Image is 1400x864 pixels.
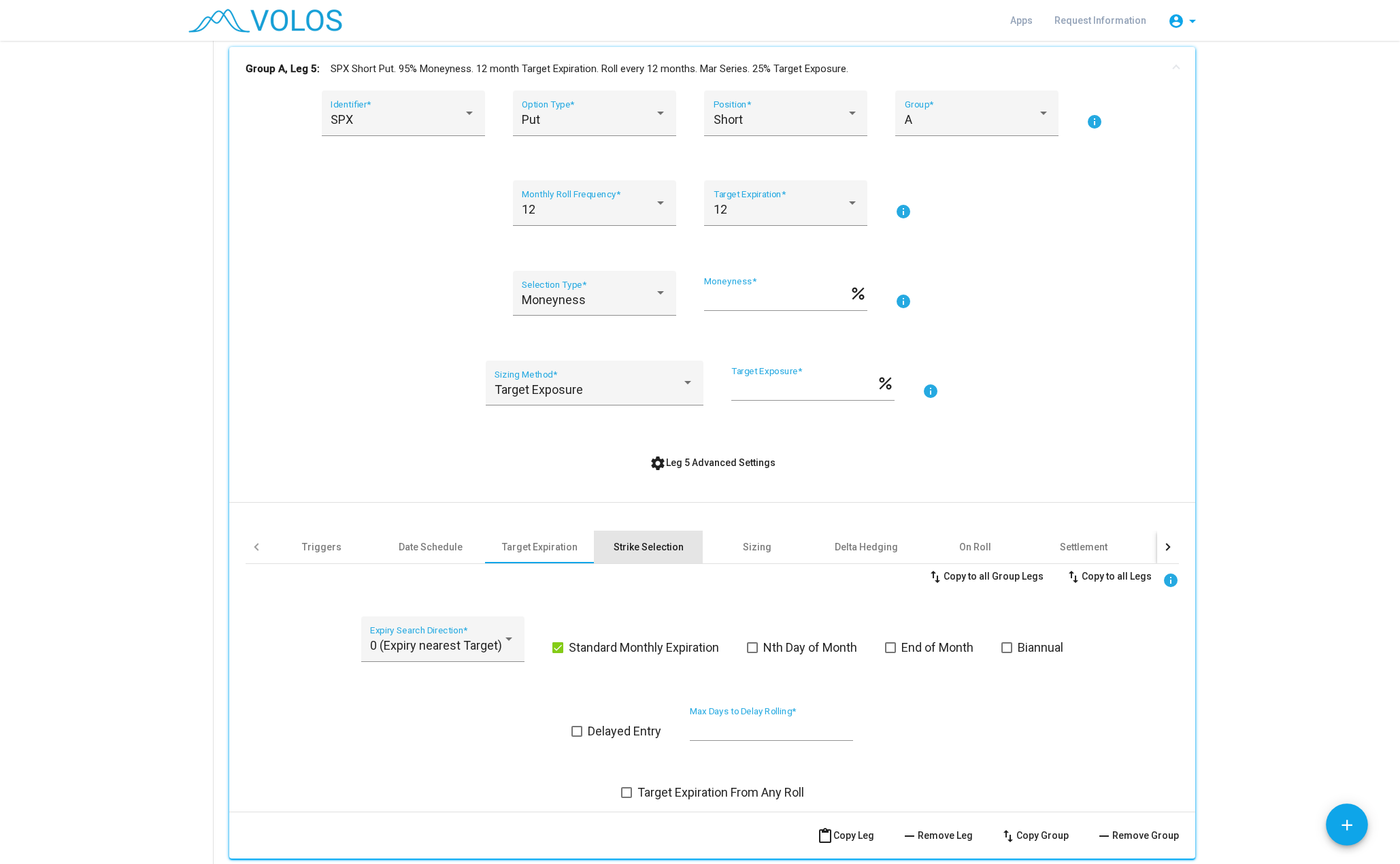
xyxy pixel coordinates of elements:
div: Group A, Leg 5:SPX Short Put. 95% Moneyness. 12 month Target Expiration. Roll every 12 months. Ma... [229,90,1195,859]
button: Copy to all Group Legs [916,564,1054,588]
mat-icon: add [1338,816,1356,834]
span: Copy to all Legs [1065,571,1152,582]
span: 12 [522,202,535,216]
button: Leg 5 Advanced Settings [639,450,786,475]
span: Short [714,112,743,127]
mat-icon: swap_vert [1000,828,1016,844]
div: On Roll [959,540,991,554]
mat-icon: account_circle [1168,13,1184,29]
button: Copy Leg [806,823,885,848]
mat-icon: remove [901,828,918,844]
mat-icon: info [895,203,912,220]
span: Copy Group [1000,830,1069,841]
b: Group A, Leg 5: [246,61,320,77]
mat-icon: info [1086,114,1103,130]
span: End of Month [901,639,973,656]
span: 0 (Expiry nearest Target) [370,638,502,652]
mat-icon: percent [849,284,867,300]
div: Delta Hedging [835,540,898,554]
div: Settlement [1060,540,1107,554]
mat-icon: swap_vert [927,569,944,585]
span: Remove Leg [901,830,973,841]
span: Remove Group [1096,830,1179,841]
span: Put [522,112,540,127]
mat-icon: content_paste [817,828,833,844]
span: Request Information [1054,15,1146,26]
a: Request Information [1044,8,1157,33]
mat-expansion-panel-header: Group A, Leg 5:SPX Short Put. 95% Moneyness. 12 month Target Expiration. Roll every 12 months. Ma... [229,47,1195,90]
button: Remove Leg [890,823,984,848]
button: Add icon [1326,803,1368,846]
mat-icon: info [922,383,939,399]
div: Date Schedule [399,540,463,554]
span: Nth Day of Month [763,639,857,656]
span: Leg 5 Advanced Settings [650,457,776,468]
mat-icon: percent [876,373,895,390]
span: A [905,112,912,127]
span: Apps [1010,15,1033,26]
mat-icon: swap_vert [1065,569,1082,585]
span: 12 [714,202,727,216]
mat-icon: info [895,293,912,310]
mat-icon: remove [1096,828,1112,844]
span: Standard Monthly Expiration [569,639,719,656]
span: Copy to all Group Legs [927,571,1044,582]
mat-icon: info [1163,572,1179,588]
div: Triggers [302,540,341,554]
span: Delayed Entry [588,723,661,740]
span: Target Exposure [495,382,583,397]
span: Biannual [1018,639,1063,656]
div: Target Expiration [502,540,578,554]
span: SPX [331,112,353,127]
button: Copy Group [989,823,1080,848]
button: Copy to all Legs [1054,564,1163,588]
mat-icon: arrow_drop_down [1184,13,1201,29]
mat-panel-title: SPX Short Put. 95% Moneyness. 12 month Target Expiration. Roll every 12 months. Mar Series. 25% T... [246,61,1163,77]
div: Strike Selection [614,540,684,554]
span: Target Expiration From Any Roll [637,784,804,801]
a: Apps [999,8,1044,33]
div: Sizing [743,540,771,554]
mat-icon: settings [650,455,666,471]
button: Remove Group [1085,823,1190,848]
span: Copy Leg [817,830,874,841]
span: Moneyness [522,293,586,307]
